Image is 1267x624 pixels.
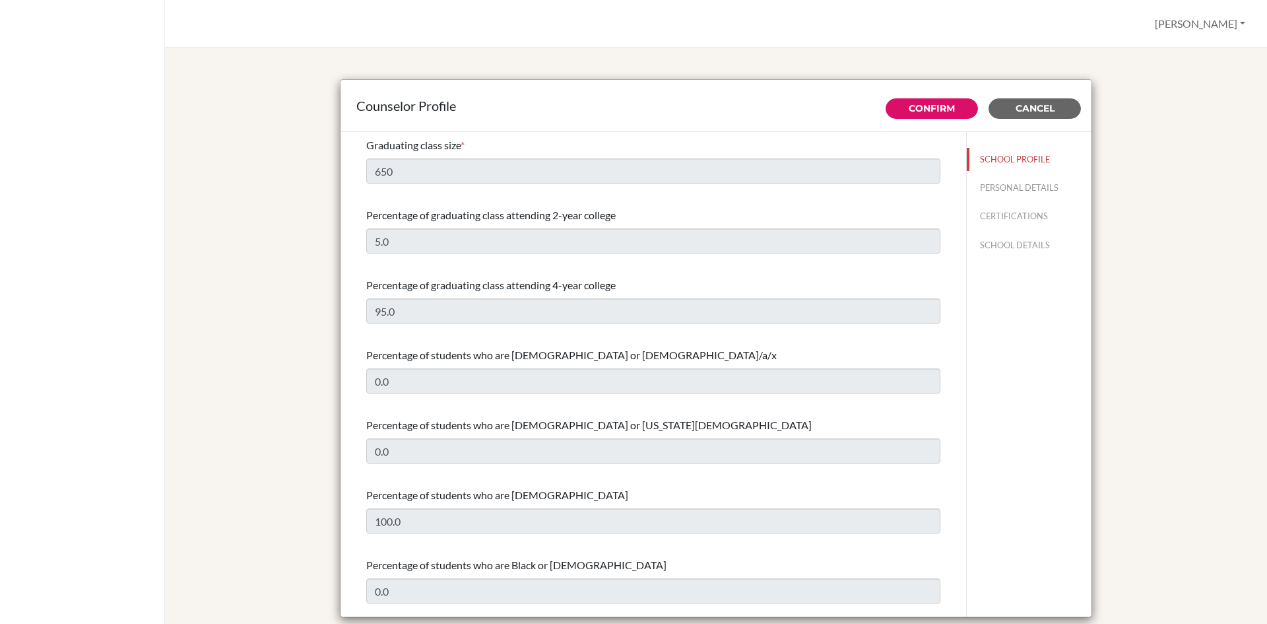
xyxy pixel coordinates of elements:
button: CERTIFICATIONS [967,205,1091,228]
span: Percentage of graduating class attending 2-year college [366,209,616,221]
span: Percentage of students who are [DEMOGRAPHIC_DATA] or [DEMOGRAPHIC_DATA]/a/x [366,349,777,361]
button: [PERSON_NAME] [1149,11,1251,36]
span: Percentage of students who are [DEMOGRAPHIC_DATA] [366,489,628,501]
button: PERSONAL DETAILS [967,176,1091,199]
span: Percentage of students who are [DEMOGRAPHIC_DATA] or [US_STATE][DEMOGRAPHIC_DATA] [366,419,812,431]
button: SCHOOL PROFILE [967,148,1091,171]
span: Graduating class size [366,139,461,151]
span: Percentage of graduating class attending 4-year college [366,279,616,291]
button: SCHOOL DETAILS [967,234,1091,257]
span: Percentage of students who are Black or [DEMOGRAPHIC_DATA] [366,559,666,571]
div: Counselor Profile [356,96,1076,116]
